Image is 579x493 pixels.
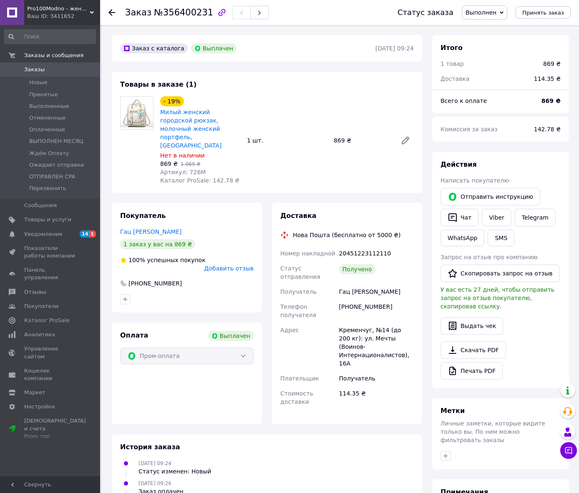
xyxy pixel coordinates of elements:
[120,212,166,220] span: Покупатель
[29,138,83,145] span: ВЫПОЛНЕН МЕСЯЦ
[120,443,180,451] span: История заказа
[120,80,196,88] span: Товары в заказе (1)
[80,230,89,238] span: 14
[441,177,509,184] span: Написать покупателю
[244,135,330,146] div: 1 шт.
[280,212,317,220] span: Доставка
[24,389,45,396] span: Маркет
[160,169,206,175] span: Артикул: 726М
[280,303,316,318] span: Телефон получателя
[441,188,540,205] button: Отправить инструкцию
[398,8,453,17] div: Статус заказа
[160,177,239,184] span: Каталог ProSale: 142.78 ₴
[120,331,148,339] span: Оплата
[154,8,213,18] span: №356400231
[529,70,566,88] div: 114.35 ₴
[337,386,415,409] div: 114.35 ₴
[24,266,77,281] span: Панель управления
[29,103,69,110] span: Выполненные
[441,209,478,226] button: Чат
[27,5,90,13] span: Pro100Modno - женские и мужские аксессуары
[441,230,484,246] a: WhatsApp
[291,231,403,239] div: Нова Пошта (бесплатно от 5000 ₴)
[515,209,556,226] a: Telegram
[375,45,414,52] time: [DATE] 09:24
[24,66,45,73] span: Заказы
[337,323,415,371] div: Кременчуг, №14 (до 200 кг): ул. Мечты (Воинов-Интернационалистов), 16А
[441,98,487,104] span: Всего к оплате
[441,317,503,335] button: Выдать чек
[441,126,498,133] span: Комиссия за заказ
[24,303,58,310] span: Покупатели
[280,390,313,405] span: Стоимость доставки
[128,279,183,288] div: [PHONE_NUMBER]
[24,403,55,410] span: Настройки
[24,345,77,360] span: Управление сайтом
[24,216,71,223] span: Товары и услуги
[4,29,96,44] input: Поиск
[29,150,69,157] span: Ждём Оплату
[441,254,538,260] span: Запрос на отзыв про компанию
[397,132,414,149] a: Редактировать
[280,327,299,333] span: Адрес
[482,209,511,226] a: Viber
[516,6,571,19] button: Принять заказ
[120,256,206,264] div: успешных покупок
[441,160,477,168] span: Действия
[441,60,464,67] span: 1 товар
[560,442,577,459] button: Чат с покупателем
[541,98,561,104] b: 869 ₴
[121,99,153,128] img: Милый женский городской рюкзак, молочный женский портфель, рюкзачок
[120,228,181,235] a: Гац [PERSON_NAME]
[24,331,55,338] span: Аналитика
[138,480,171,486] span: [DATE] 09:26
[160,152,205,159] span: Нет в наличии
[280,250,335,257] span: Номер накладной
[24,202,57,209] span: Сообщения
[160,109,222,149] a: Милый женский городской рюкзак, молочный женский портфель, [GEOGRAPHIC_DATA]
[204,265,254,272] span: Добавить отзыв
[543,60,561,68] div: 869 ₴
[24,288,46,296] span: Отзывы
[138,460,171,466] span: [DATE] 09:24
[337,246,415,261] div: 20451223112110
[120,239,195,249] div: 1 заказ у вас на 869 ₴
[138,467,211,475] div: Статус изменен: Новый
[337,284,415,299] div: Гац [PERSON_NAME]
[466,9,496,16] span: Выполнен
[181,161,200,167] span: 1 069 ₴
[441,265,560,282] button: Скопировать запрос на отзыв
[29,185,66,192] span: Перезвонить
[24,230,62,238] span: Уведомления
[280,265,320,280] span: Статус отправления
[29,126,65,133] span: Оплаченные
[280,375,319,382] span: Плательщик
[330,135,394,146] div: 869 ₴
[24,52,83,59] span: Заказы и сообщения
[534,126,561,133] span: 142.78 ₴
[488,230,514,246] button: SMS
[337,371,415,386] div: Получатель
[128,257,145,263] span: 100%
[29,173,75,180] span: ОТПРАВЛЕН CPA
[160,160,178,167] span: 869 ₴
[441,362,503,380] a: Печать PDF
[24,317,69,324] span: Каталог ProSale
[24,417,86,440] span: [DEMOGRAPHIC_DATA] и счета
[441,407,465,415] span: Метки
[120,43,188,53] div: Заказ с каталога
[29,114,65,122] span: Отмененные
[108,8,115,17] div: Вернуться назад
[24,433,86,440] div: Prom топ
[441,75,469,82] span: Доставка
[27,13,100,20] div: Ваш ID: 3411652
[280,288,317,295] span: Получатель
[191,43,237,53] div: Выплачен
[24,367,77,382] span: Кошелек компании
[441,286,554,310] span: У вас есть 27 дней, чтобы отправить запрос на отзыв покупателю, скопировав ссылку.
[339,264,375,274] div: Получено
[125,8,151,18] span: Заказ
[337,299,415,323] div: [PHONE_NUMBER]
[441,44,463,52] span: Итого
[208,331,254,341] div: Выплачен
